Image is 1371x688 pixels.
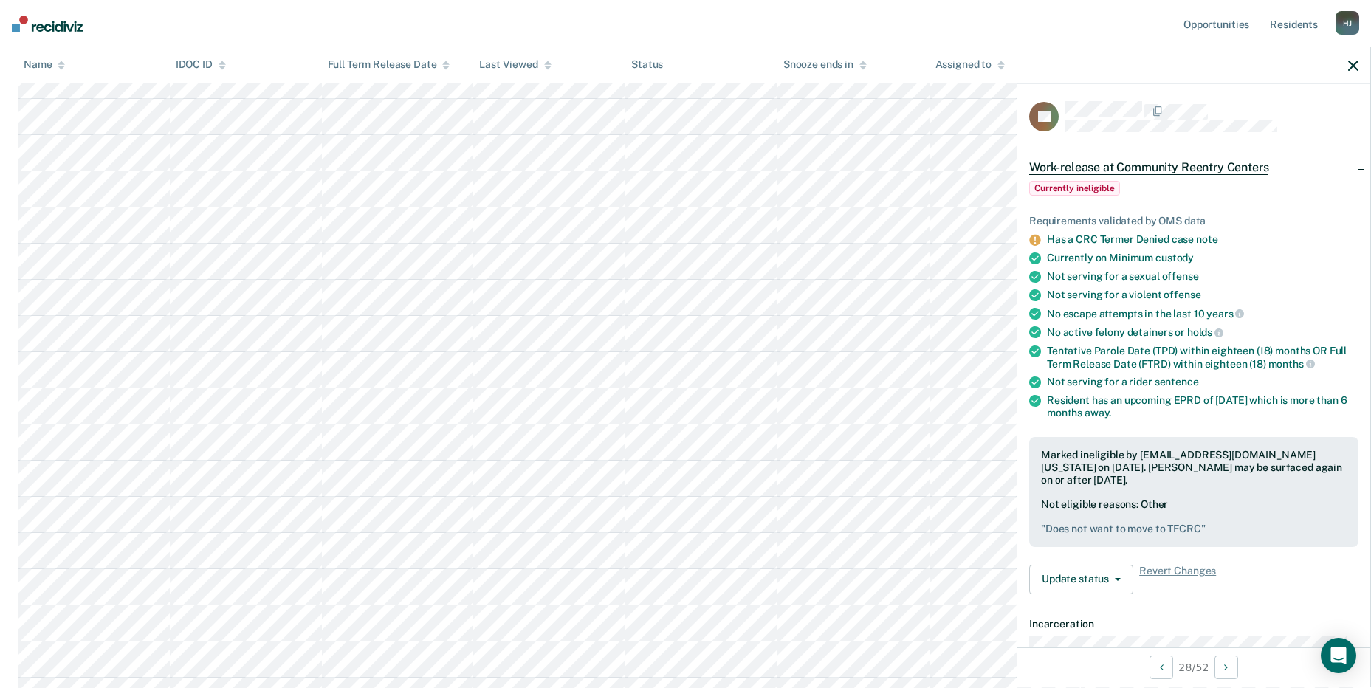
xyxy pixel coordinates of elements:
span: Work-release at Community Reentry Centers [1029,160,1268,175]
pre: " Does not want to move to TFCRC " [1041,523,1347,535]
div: Not serving for a sexual [1047,270,1358,283]
div: H J [1336,11,1359,35]
div: Name [24,59,65,72]
dt: Incarceration [1029,618,1358,630]
button: Update status [1029,565,1133,594]
div: Last Viewed [479,59,551,72]
div: Not serving for a violent [1047,289,1358,301]
div: Resident has an upcoming EPRD of [DATE] which is more than 6 months [1047,394,1358,419]
div: Has a CRC Termer Denied case note [1047,233,1358,246]
span: offense [1164,289,1200,300]
button: Previous Opportunity [1150,656,1173,679]
span: years [1206,308,1244,320]
span: Revert Changes [1139,565,1216,594]
div: No escape attempts in the last 10 [1047,307,1358,320]
span: Currently ineligible [1029,181,1120,196]
div: Currently on Minimum [1047,252,1358,264]
span: offense [1162,270,1199,282]
div: Not serving for a rider [1047,376,1358,388]
span: sentence [1155,376,1199,388]
button: Next Opportunity [1214,656,1238,679]
div: Marked ineligible by [EMAIL_ADDRESS][DOMAIN_NAME][US_STATE] on [DATE]. [PERSON_NAME] may be surfa... [1041,449,1347,486]
div: Open Intercom Messenger [1321,638,1356,673]
img: Recidiviz [12,16,83,32]
div: Snooze ends in [783,59,867,72]
span: months [1268,358,1315,370]
span: holds [1187,326,1223,338]
span: custody [1155,252,1194,264]
div: IDOC ID [176,59,226,72]
div: No active felony detainers or [1047,326,1358,339]
div: Status [631,59,663,72]
div: Assigned to [935,59,1005,72]
div: Work-release at Community Reentry CentersCurrently ineligible [1017,144,1370,209]
span: away. [1085,407,1111,419]
div: Full Term Release Date [328,59,450,72]
div: 28 / 52 [1017,647,1370,687]
div: Requirements validated by OMS data [1029,215,1358,227]
div: Not eligible reasons: Other [1041,498,1347,535]
div: Tentative Parole Date (TPD) within eighteen (18) months OR Full Term Release Date (FTRD) within e... [1047,345,1358,370]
